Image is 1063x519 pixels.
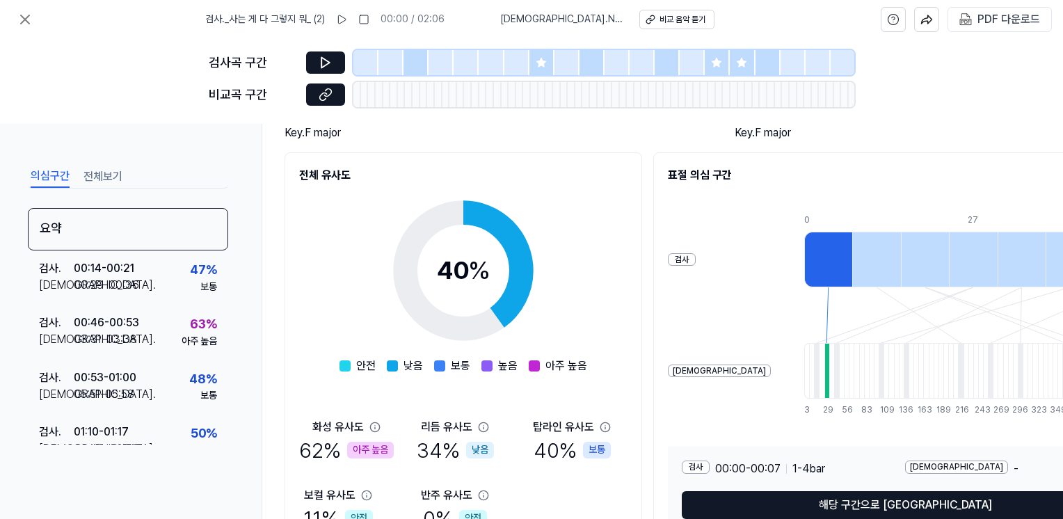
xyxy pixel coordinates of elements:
div: 27 [968,214,1016,226]
div: 반주 유사도 [421,487,472,504]
button: 비교 음악 듣기 [639,10,714,29]
div: [DEMOGRAPHIC_DATA] . [39,440,74,457]
div: 40 [437,252,490,289]
div: [DEMOGRAPHIC_DATA] . [39,277,74,294]
div: 비교 음악 듣기 [660,14,705,26]
span: 검사 . _사는 게 다 그렇지 뭐_ (2) [205,13,325,26]
h2: 전체 유사도 [299,167,628,184]
div: 34 % [417,436,494,465]
div: 00:14 - 00:21 [74,260,134,277]
button: PDF 다운로드 [957,8,1043,31]
span: 보통 [451,358,470,374]
div: 62 % [299,436,394,465]
div: 56 [842,404,847,416]
div: [DEMOGRAPHIC_DATA] . [39,386,74,403]
div: 296 [1012,404,1017,416]
div: 189 [936,404,941,416]
div: 00:00 / 02:06 [381,13,445,26]
div: 아주 높음 [182,335,217,349]
div: [DEMOGRAPHIC_DATA] . [39,331,74,348]
div: PDF 다운로드 [977,10,1040,29]
span: [DEMOGRAPHIC_DATA] . Nyanyian Kota [500,13,623,26]
div: 검사 . [39,314,74,331]
div: 요약 [28,208,228,250]
div: 47 % [190,260,217,280]
div: 243 [975,404,980,416]
span: 00:00 - 00:07 [715,461,781,477]
div: 269 [993,404,998,416]
span: % [468,255,490,285]
img: PDF Download [959,13,972,26]
button: help [881,7,906,32]
div: 아주 높음 [347,442,394,458]
div: 리듬 유사도 [421,419,472,436]
div: 비교곡 구간 [209,85,298,105]
div: 보통 [200,444,217,458]
div: 349 [1050,404,1055,416]
span: 1 - 4 bar [792,461,825,477]
button: 의심구간 [31,166,70,188]
div: 83 [861,404,866,416]
div: Key. F major [285,125,707,141]
span: 낮음 [403,358,423,374]
div: [DEMOGRAPHIC_DATA] [668,365,771,378]
span: 안전 [356,358,376,374]
div: 탑라인 유사도 [533,419,594,436]
div: 05:51 - 05:58 [74,386,134,403]
div: [DEMOGRAPHIC_DATA] [905,461,1008,474]
div: 보컬 유사도 [304,487,355,504]
img: share [920,13,933,26]
div: 136 [899,404,904,416]
div: 03:31 - 03:38 [74,331,137,348]
div: 48 % [189,369,217,390]
div: 0 [804,214,852,226]
div: 50 % [191,424,217,444]
div: 216 [955,404,960,416]
div: 00:46 - 00:53 [74,314,139,331]
div: 보통 [200,280,217,294]
div: 323 [1031,404,1036,416]
div: 29 [823,404,828,416]
div: 낮음 [466,442,494,458]
div: 3 [804,404,809,416]
div: 검사 . [39,260,74,277]
svg: help [887,13,900,26]
div: 63 % [190,314,217,335]
div: 40 % [534,436,611,465]
div: 00:46 - 00:53 [74,440,139,457]
div: 00:53 - 01:00 [74,369,136,386]
div: 163 [918,404,922,416]
button: 전체보기 [83,166,122,188]
div: 검사 [668,253,696,266]
div: 검사곡 구간 [209,53,298,73]
span: 높음 [498,358,518,374]
div: 보통 [583,442,611,458]
div: 보통 [200,389,217,403]
div: 01:10 - 01:17 [74,424,129,440]
div: 검사 . [39,424,74,440]
div: 화성 유사도 [312,419,364,436]
span: 아주 높음 [545,358,587,374]
div: 00:29 - 00:36 [74,277,139,294]
div: 109 [880,404,885,416]
div: 검사 [682,461,710,474]
div: 검사 . [39,369,74,386]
